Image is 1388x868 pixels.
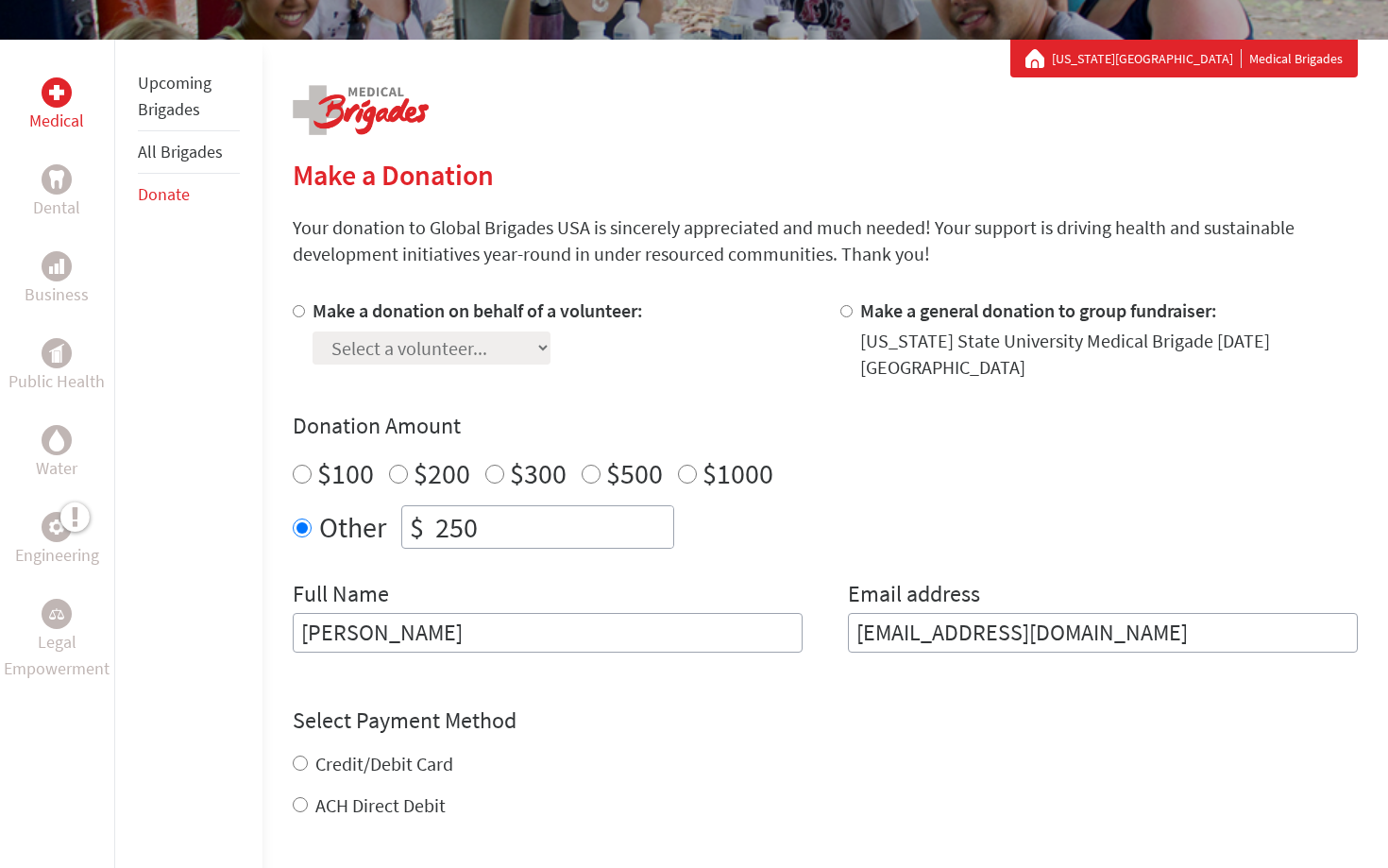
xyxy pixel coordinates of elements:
a: [US_STATE][GEOGRAPHIC_DATA] [1052,49,1242,68]
input: Enter Full Name [293,613,803,653]
div: $ [402,506,432,548]
div: Public Health [42,338,72,368]
img: logo-medical.png [293,85,429,135]
a: Donate [138,183,190,205]
input: Enter Amount [432,506,673,548]
label: Credit/Debit Card [315,752,453,775]
img: Water [49,429,64,451]
p: Business [25,281,89,308]
label: ACH Direct Debit [315,793,446,817]
div: Business [42,251,72,281]
h4: Select Payment Method [293,706,1358,736]
li: Upcoming Brigades [138,62,240,131]
div: Engineering [42,512,72,542]
a: EngineeringEngineering [15,512,99,569]
div: Medical [42,77,72,108]
div: Legal Empowerment [42,599,72,629]
a: All Brigades [138,141,223,162]
img: Public Health [49,344,64,363]
div: Water [42,425,72,455]
div: [US_STATE] State University Medical Brigade [DATE] [GEOGRAPHIC_DATA] [860,328,1358,381]
p: Medical [29,108,84,134]
label: Make a donation on behalf of a volunteer: [313,298,643,322]
label: Email address [848,579,980,613]
a: Upcoming Brigades [138,72,212,120]
img: Legal Empowerment [49,608,64,620]
p: Legal Empowerment [4,629,110,682]
label: Other [319,505,386,549]
li: All Brigades [138,131,240,174]
p: Public Health [8,368,105,395]
li: Donate [138,174,240,215]
a: Legal EmpowermentLegal Empowerment [4,599,110,682]
p: Your donation to Global Brigades USA is sincerely appreciated and much needed! Your support is dr... [293,214,1358,267]
a: BusinessBusiness [25,251,89,308]
a: DentalDental [33,164,80,221]
label: Make a general donation to group fundraiser: [860,298,1217,322]
h4: Donation Amount [293,411,1358,441]
label: $500 [606,455,663,491]
img: Medical [49,85,64,100]
div: Medical Brigades [1025,49,1343,68]
label: Full Name [293,579,389,613]
a: WaterWater [36,425,77,482]
label: $100 [317,455,374,491]
label: $1000 [702,455,773,491]
h2: Make a Donation [293,158,1358,192]
img: Business [49,259,64,274]
label: $200 [414,455,470,491]
p: Dental [33,195,80,221]
a: MedicalMedical [29,77,84,134]
label: $300 [510,455,567,491]
a: Public HealthPublic Health [8,338,105,395]
img: Engineering [49,519,64,535]
p: Engineering [15,542,99,569]
input: Your Email [848,613,1358,653]
p: Water [36,455,77,482]
div: Dental [42,164,72,195]
img: Dental [49,170,64,188]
